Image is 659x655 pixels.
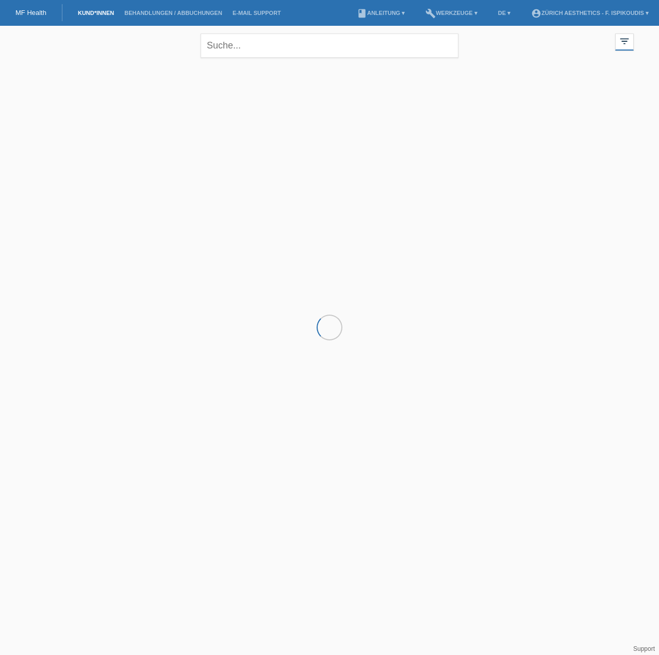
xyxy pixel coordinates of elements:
a: buildWerkzeuge ▾ [420,10,483,16]
a: DE ▾ [493,10,516,16]
a: MF Health [15,9,46,17]
a: Behandlungen / Abbuchungen [119,10,227,16]
a: bookAnleitung ▾ [352,10,410,16]
i: account_circle [531,8,541,19]
a: Kund*innen [73,10,119,16]
a: account_circleZürich Aesthetics - F. Ispikoudis ▾ [526,10,654,16]
i: build [425,8,436,19]
a: E-Mail Support [227,10,286,16]
a: Support [633,645,655,652]
i: book [357,8,367,19]
i: filter_list [619,36,630,47]
input: Suche... [201,34,458,58]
